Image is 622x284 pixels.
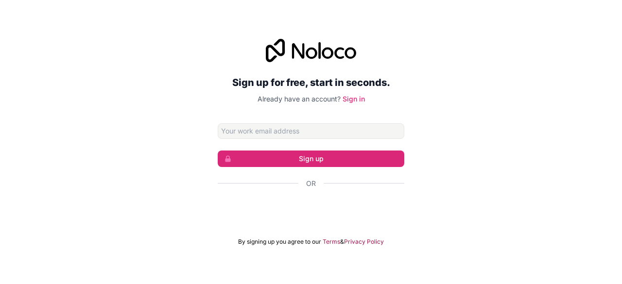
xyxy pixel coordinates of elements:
h2: Sign up for free, start in seconds. [218,74,404,91]
a: Terms [323,238,340,246]
span: & [340,238,344,246]
input: Email address [218,123,404,139]
a: Privacy Policy [344,238,384,246]
span: Already have an account? [258,95,341,103]
button: Sign up [218,150,404,167]
span: Or [306,179,316,188]
span: By signing up you agree to our [238,238,321,246]
a: Sign in [343,95,365,103]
